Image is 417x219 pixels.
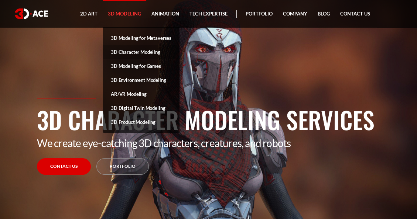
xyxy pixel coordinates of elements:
p: We create eye-catching 3D characters, creatures, and robots [37,137,380,149]
a: AR/VR Modeling [103,87,180,101]
a: Portfolio [96,158,149,175]
a: 3D Digital Twin Modeling [103,101,180,115]
a: Contact Us [37,158,91,175]
a: 3D Product Modeling [103,115,180,129]
a: 3D Modeling for Metaverses [103,31,180,45]
img: logo white [15,8,48,19]
a: 3D Environment Modeling [103,73,180,87]
a: 3D Modeling for Games [103,59,180,73]
a: 3D Character Modeling [103,45,180,59]
h1: 3D Character Modeling Services [37,102,380,137]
